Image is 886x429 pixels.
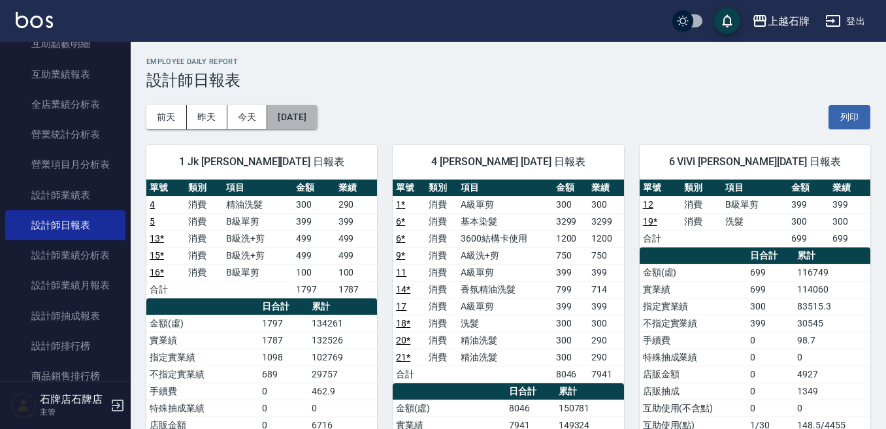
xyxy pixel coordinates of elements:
[640,180,681,197] th: 單號
[768,13,810,29] div: 上越石牌
[794,264,870,281] td: 116749
[5,59,125,89] a: 互助業績報表
[223,247,292,264] td: B級洗+剪
[393,180,425,197] th: 單號
[640,366,747,383] td: 店販金額
[506,400,555,417] td: 8046
[457,247,552,264] td: A級洗+剪
[714,8,740,34] button: save
[425,281,457,298] td: 消費
[425,264,457,281] td: 消費
[553,349,589,366] td: 300
[146,332,259,349] td: 實業績
[150,216,155,227] a: 5
[794,281,870,298] td: 114060
[457,349,552,366] td: 精油洗髮
[223,196,292,213] td: 精油洗髮
[829,105,870,129] button: 列印
[185,247,223,264] td: 消費
[259,400,308,417] td: 0
[640,332,747,349] td: 手續費
[5,301,125,331] a: 設計師抽成報表
[655,155,855,168] span: 6 ViVi [PERSON_NAME][DATE] 日報表
[794,332,870,349] td: 98.7
[747,383,794,400] td: 0
[640,180,870,247] table: a dense table
[794,298,870,315] td: 83515.3
[788,196,829,213] td: 399
[150,199,155,210] a: 4
[227,105,268,129] button: 今天
[425,298,457,315] td: 消費
[259,366,308,383] td: 689
[829,213,870,230] td: 300
[457,298,552,315] td: A級單剪
[146,349,259,366] td: 指定實業績
[457,180,552,197] th: 項目
[293,264,335,281] td: 100
[5,150,125,180] a: 營業項目月分析表
[794,383,870,400] td: 1349
[259,332,308,349] td: 1787
[829,230,870,247] td: 699
[40,393,107,406] h5: 石牌店石牌店
[223,213,292,230] td: B級單剪
[335,196,378,213] td: 290
[146,180,377,298] table: a dense table
[553,366,589,383] td: 8046
[146,105,187,129] button: 前天
[259,315,308,332] td: 1797
[185,196,223,213] td: 消費
[588,230,624,247] td: 1200
[146,366,259,383] td: 不指定實業績
[146,180,185,197] th: 單號
[555,400,624,417] td: 150781
[588,349,624,366] td: 290
[335,264,378,281] td: 100
[162,155,361,168] span: 1 Jk [PERSON_NAME][DATE] 日報表
[425,180,457,197] th: 類別
[747,400,794,417] td: 0
[553,315,589,332] td: 300
[640,281,747,298] td: 實業績
[393,400,505,417] td: 金額(虛)
[335,180,378,197] th: 業績
[788,180,829,197] th: 金額
[5,119,125,150] a: 營業統計分析表
[553,298,589,315] td: 399
[5,210,125,240] a: 設計師日報表
[425,349,457,366] td: 消費
[747,332,794,349] td: 0
[829,180,870,197] th: 業績
[588,366,624,383] td: 7941
[259,298,308,315] th: 日合計
[640,264,747,281] td: 金額(虛)
[457,196,552,213] td: A級單剪
[335,247,378,264] td: 499
[308,332,377,349] td: 132526
[747,264,794,281] td: 699
[5,361,125,391] a: 商品銷售排行榜
[553,247,589,264] td: 750
[722,196,788,213] td: B級單剪
[146,400,259,417] td: 特殊抽成業績
[820,9,870,33] button: 登出
[335,213,378,230] td: 399
[553,213,589,230] td: 3299
[5,180,125,210] a: 設計師業績表
[681,180,722,197] th: 類別
[457,230,552,247] td: 3600結構卡使用
[293,230,335,247] td: 499
[788,213,829,230] td: 300
[794,366,870,383] td: 4927
[681,213,722,230] td: 消費
[5,331,125,361] a: 設計師排行榜
[553,180,589,197] th: 金額
[293,281,335,298] td: 1797
[5,240,125,270] a: 設計師業績分析表
[308,349,377,366] td: 102769
[396,267,406,278] a: 11
[425,230,457,247] td: 消費
[553,332,589,349] td: 300
[146,57,870,66] h2: Employee Daily Report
